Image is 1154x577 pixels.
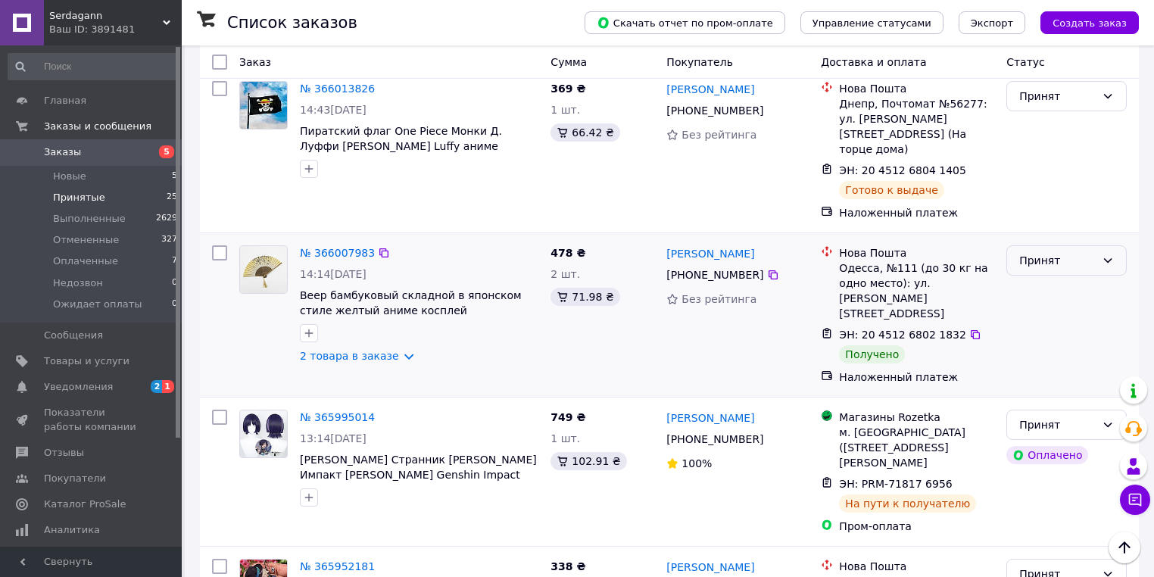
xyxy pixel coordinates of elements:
[839,425,994,470] div: м. [GEOGRAPHIC_DATA] ([STREET_ADDRESS][PERSON_NAME]
[300,83,375,95] a: № 366013826
[53,233,119,247] span: Отмененные
[300,125,502,152] a: Пиратский флаг One Piece Монки Д. Луффи [PERSON_NAME] Luffy аниме
[300,104,366,116] span: 14:43[DATE]
[172,170,177,183] span: 5
[240,246,287,293] img: Фото товару
[1006,446,1088,464] div: Оплачено
[239,81,288,129] a: Фото товару
[681,293,756,305] span: Без рейтинга
[240,410,287,457] img: Фото товару
[172,276,177,290] span: 0
[585,11,785,34] button: Скачать отчет по пром-оплате
[300,350,399,362] a: 2 товара в заказе
[162,380,174,393] span: 1
[53,254,118,268] span: Оплаченные
[550,560,585,572] span: 338 ₴
[550,411,585,423] span: 749 ₴
[839,205,994,220] div: Наложенный платеж
[839,329,966,341] span: ЭН: 20 4512 6802 1832
[550,123,619,142] div: 66.42 ₴
[663,429,766,450] div: [PHONE_NUMBER]
[227,14,357,32] h1: Список заказов
[839,559,994,574] div: Нова Пошта
[156,212,177,226] span: 2629
[44,497,126,511] span: Каталог ProSale
[300,454,537,496] a: [PERSON_NAME] Странник [PERSON_NAME] Импакт [PERSON_NAME] Genshin Impact аниме косплей
[172,254,177,268] span: 7
[839,245,994,260] div: Нова Пошта
[550,268,580,280] span: 2 шт.
[53,276,103,290] span: Недозвон
[550,56,587,68] span: Сумма
[550,452,626,470] div: 102.91 ₴
[839,494,976,513] div: На пути к получателю
[300,247,375,259] a: № 366007983
[44,329,103,342] span: Сообщения
[597,16,773,30] span: Скачать отчет по пром-оплате
[1019,252,1096,269] div: Принят
[550,288,619,306] div: 71.98 ₴
[44,380,113,394] span: Уведомления
[839,164,966,176] span: ЭН: 20 4512 6804 1405
[812,17,931,29] span: Управление статусами
[663,100,766,121] div: [PHONE_NUMBER]
[239,245,288,294] a: Фото товару
[959,11,1025,34] button: Экспорт
[839,181,943,199] div: Готово к выдаче
[839,519,994,534] div: Пром-оплата
[300,289,522,317] a: Веер бамбуковый складной в японском стиле желтый аниме косплей
[839,81,994,96] div: Нова Пошта
[821,56,926,68] span: Доставка и оплата
[172,298,177,311] span: 0
[839,410,994,425] div: Магазины Rozetka
[44,94,86,108] span: Главная
[550,83,585,95] span: 369 ₴
[1019,416,1096,433] div: Принят
[44,354,129,368] span: Товары и услуги
[49,23,182,36] div: Ваш ID: 3891481
[300,411,375,423] a: № 365995014
[8,53,179,80] input: Поиск
[681,457,712,469] span: 100%
[666,410,754,426] a: [PERSON_NAME]
[161,233,177,247] span: 327
[666,560,754,575] a: [PERSON_NAME]
[971,17,1013,29] span: Экспорт
[53,170,86,183] span: Новые
[53,298,142,311] span: Ожидает оплаты
[839,96,994,157] div: Днепр, Почтомат №56277: ул. [PERSON_NAME][STREET_ADDRESS] (На торце дома)
[167,191,177,204] span: 25
[53,191,105,204] span: Принятые
[239,410,288,458] a: Фото товару
[666,82,754,97] a: [PERSON_NAME]
[1019,88,1096,104] div: Принят
[666,56,733,68] span: Покупатель
[1025,16,1139,28] a: Создать заказ
[839,370,994,385] div: Наложенный платеж
[1053,17,1127,29] span: Создать заказ
[159,145,174,158] span: 5
[239,56,271,68] span: Заказ
[1040,11,1139,34] button: Создать заказ
[1006,56,1045,68] span: Статус
[300,268,366,280] span: 14:14[DATE]
[151,380,163,393] span: 2
[1109,532,1140,563] button: Наверх
[53,212,126,226] span: Выполненные
[550,247,585,259] span: 478 ₴
[49,9,163,23] span: Serdagann
[550,432,580,444] span: 1 шт.
[44,472,106,485] span: Покупатели
[240,82,287,129] img: Фото товару
[44,120,151,133] span: Заказы и сообщения
[550,104,580,116] span: 1 шт.
[666,246,754,261] a: [PERSON_NAME]
[839,478,952,490] span: ЭН: PRM-71817 6956
[839,345,905,363] div: Получено
[800,11,943,34] button: Управление статусами
[44,145,81,159] span: Заказы
[300,560,375,572] a: № 365952181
